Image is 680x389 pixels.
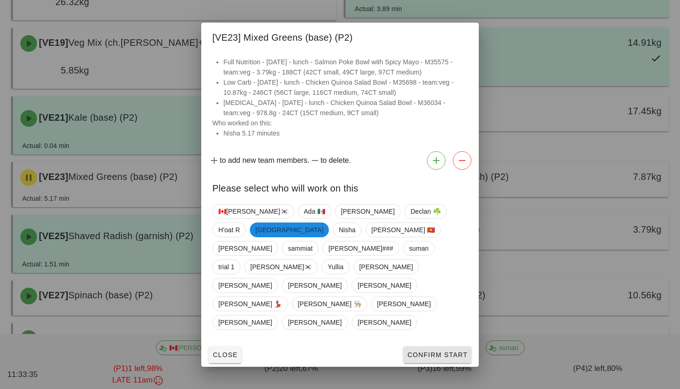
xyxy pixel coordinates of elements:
div: to add new team members. to delete. [201,148,479,173]
span: Ada 🇲🇽 [304,204,325,218]
span: Declan ☘️ [410,204,440,218]
span: Confirm Start [407,351,468,358]
span: [PERSON_NAME] [218,278,272,292]
span: [PERSON_NAME] [218,315,272,329]
span: 🇨🇦[PERSON_NAME]🇰🇷 [218,204,288,218]
li: Full Nutrition - [DATE] - lunch - Salmon Poke Bowl with Spicy Mayo - M35575 - team:veg - 3.79kg -... [223,57,468,77]
span: Nisha [339,223,355,237]
span: H'oat R [218,223,240,237]
div: Please select who will work on this [201,173,479,200]
li: Nisha 5.17 minutes [223,128,468,138]
span: sammiat [288,241,313,255]
span: [PERSON_NAME] [358,278,411,292]
button: Close [209,346,241,363]
button: Confirm Start [403,346,471,363]
span: [PERSON_NAME] 💃🏽 [218,297,282,311]
span: [PERSON_NAME] [288,278,341,292]
span: [PERSON_NAME]🇰🇷 [250,260,312,274]
div: [VE23] Mixed Greens (base) (P2) [201,23,479,49]
span: [GEOGRAPHIC_DATA] [255,222,323,237]
span: [PERSON_NAME] 🇻🇳 [371,223,435,237]
span: [PERSON_NAME] [341,204,395,218]
span: [PERSON_NAME] [218,241,272,255]
span: Close [212,351,238,358]
span: [PERSON_NAME] [358,315,411,329]
li: [MEDICAL_DATA] - [DATE] - lunch - Chicken Quinoa Salad Bowl - M36034 - team:veg - 978.8g - 24CT (... [223,98,468,118]
span: [PERSON_NAME]### [328,241,393,255]
span: [PERSON_NAME] [377,297,431,311]
span: Yullia [328,260,343,274]
span: trial 1 [218,260,235,274]
span: suman [409,241,429,255]
div: Who worked on this: [201,57,479,148]
span: [PERSON_NAME] 👨🏼‍🍳 [298,297,362,311]
span: [PERSON_NAME] [359,260,413,274]
li: Low Carb - [DATE] - lunch - Chicken Quinoa Salad Bowl - M35698 - team:veg - 10.87kg - 246CT (56CT... [223,77,468,98]
span: [PERSON_NAME] [288,315,341,329]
